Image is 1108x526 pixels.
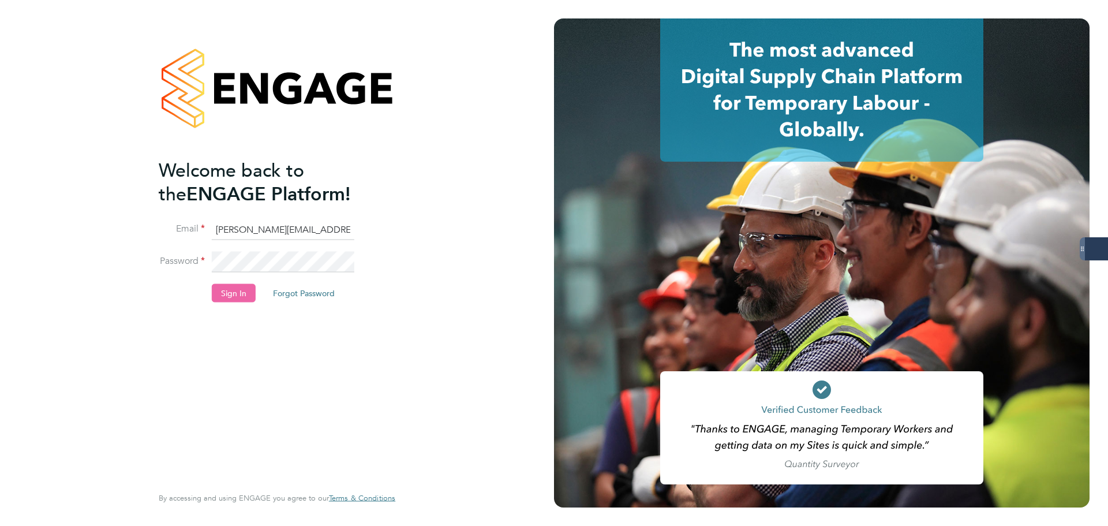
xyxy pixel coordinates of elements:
button: Forgot Password [264,283,344,302]
keeper-lock: Open Keeper Popup [336,255,350,269]
label: Password [159,255,205,267]
label: Email [159,223,205,235]
h2: ENGAGE Platform! [159,158,384,206]
span: Welcome back to the [159,159,304,205]
button: Sign In [212,283,256,302]
a: Terms & Conditions [329,494,395,503]
span: By accessing and using ENGAGE you agree to our [159,493,395,503]
input: Enter your work email... [212,219,354,240]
